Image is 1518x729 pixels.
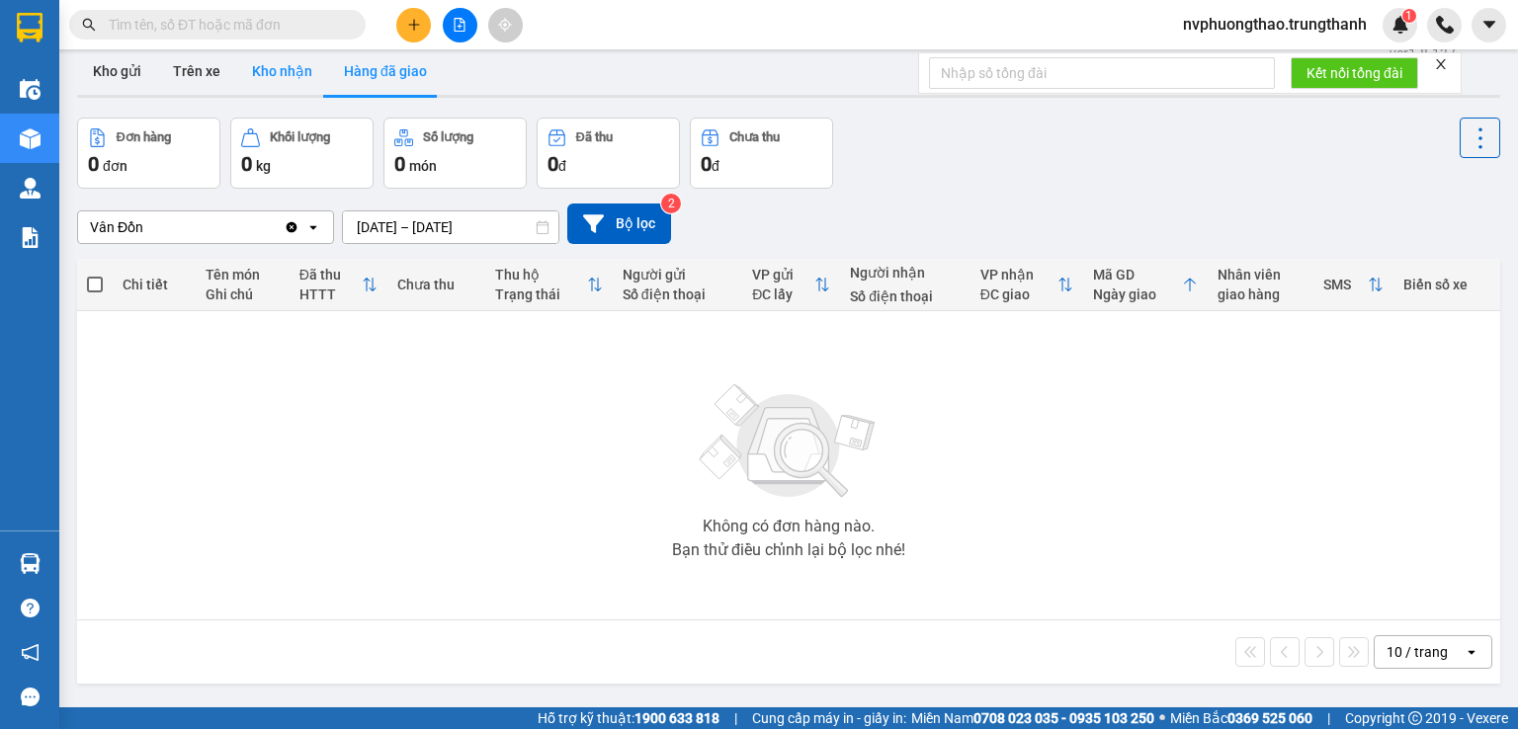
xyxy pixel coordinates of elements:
[980,267,1057,283] div: VP nhận
[1405,9,1412,23] span: 1
[123,277,186,292] div: Chi tiết
[1313,259,1393,311] th: Toggle SortBy
[712,158,719,174] span: đ
[973,710,1154,726] strong: 0708 023 035 - 0935 103 250
[661,194,681,213] sup: 2
[328,47,443,95] button: Hàng đã giao
[21,643,40,662] span: notification
[103,158,127,174] span: đơn
[1323,277,1368,292] div: SMS
[1218,267,1303,283] div: Nhân viên
[485,259,613,311] th: Toggle SortBy
[206,286,280,302] div: Ghi chú
[1291,57,1418,89] button: Kết nối tổng đài
[17,13,42,42] img: logo-vxr
[495,267,587,283] div: Thu hộ
[1083,259,1209,311] th: Toggle SortBy
[299,286,362,302] div: HTTT
[305,219,321,235] svg: open
[145,217,147,237] input: Selected Vân Đồn.
[576,130,613,144] div: Đã thu
[634,710,719,726] strong: 1900 633 818
[1307,62,1402,84] span: Kết nối tổng đài
[672,542,905,558] div: Bạn thử điều chỉnh lại bộ lọc nhé!
[734,707,737,729] span: |
[623,286,733,302] div: Số điện thoại
[256,158,271,174] span: kg
[537,118,680,189] button: Đã thu0đ
[77,47,157,95] button: Kho gửi
[394,152,405,176] span: 0
[742,259,840,311] th: Toggle SortBy
[929,57,1275,89] input: Nhập số tổng đài
[911,707,1154,729] span: Miền Nam
[980,286,1057,302] div: ĐC giao
[409,158,437,174] span: món
[850,288,961,304] div: Số điện thoại
[1472,8,1506,42] button: caret-down
[82,18,96,32] span: search
[343,211,558,243] input: Select a date range.
[538,707,719,729] span: Hỗ trợ kỹ thuật:
[21,599,40,617] span: question-circle
[1436,16,1454,34] img: phone-icon
[1408,711,1422,725] span: copyright
[1402,9,1416,23] sup: 1
[299,267,362,283] div: Đã thu
[270,130,330,144] div: Khối lượng
[109,14,342,36] input: Tìm tên, số ĐT hoặc mã đơn
[488,8,523,42] button: aim
[443,8,477,42] button: file-add
[284,219,299,235] svg: Clear value
[20,79,41,100] img: warehouse-icon
[1480,16,1498,34] span: caret-down
[1218,286,1303,302] div: giao hàng
[383,118,527,189] button: Số lượng0món
[88,152,99,176] span: 0
[1167,12,1383,37] span: nvphuongthao.trungthanh
[1093,286,1183,302] div: Ngày giao
[1159,714,1165,722] span: ⚪️
[752,286,814,302] div: ĐC lấy
[21,688,40,706] span: message
[701,152,712,176] span: 0
[90,217,143,237] div: Vân Đồn
[1391,16,1409,34] img: icon-new-feature
[453,18,466,32] span: file-add
[236,47,328,95] button: Kho nhận
[567,203,671,244] button: Bộ lọc
[752,707,906,729] span: Cung cấp máy in - giấy in:
[396,8,431,42] button: plus
[290,259,387,311] th: Toggle SortBy
[206,267,280,283] div: Tên món
[558,158,566,174] span: đ
[20,227,41,248] img: solution-icon
[1093,267,1183,283] div: Mã GD
[1227,710,1312,726] strong: 0369 525 060
[230,118,374,189] button: Khối lượng0kg
[407,18,421,32] span: plus
[970,259,1083,311] th: Toggle SortBy
[729,130,780,144] div: Chưa thu
[241,152,252,176] span: 0
[77,118,220,189] button: Đơn hàng0đơn
[690,372,887,511] img: svg+xml;base64,PHN2ZyBjbGFzcz0ibGlzdC1wbHVnX19zdmciIHhtbG5zPSJodHRwOi8vd3d3LnczLm9yZy8yMDAwL3N2Zy...
[1387,642,1448,662] div: 10 / trang
[498,18,512,32] span: aim
[1170,707,1312,729] span: Miền Bắc
[157,47,236,95] button: Trên xe
[20,128,41,149] img: warehouse-icon
[548,152,558,176] span: 0
[397,277,475,292] div: Chưa thu
[1434,57,1448,71] span: close
[1464,644,1479,660] svg: open
[703,519,875,534] div: Không có đơn hàng nào.
[623,267,733,283] div: Người gửi
[20,178,41,199] img: warehouse-icon
[495,286,587,302] div: Trạng thái
[850,265,961,281] div: Người nhận
[690,118,833,189] button: Chưa thu0đ
[752,267,814,283] div: VP gửi
[20,553,41,574] img: warehouse-icon
[423,130,473,144] div: Số lượng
